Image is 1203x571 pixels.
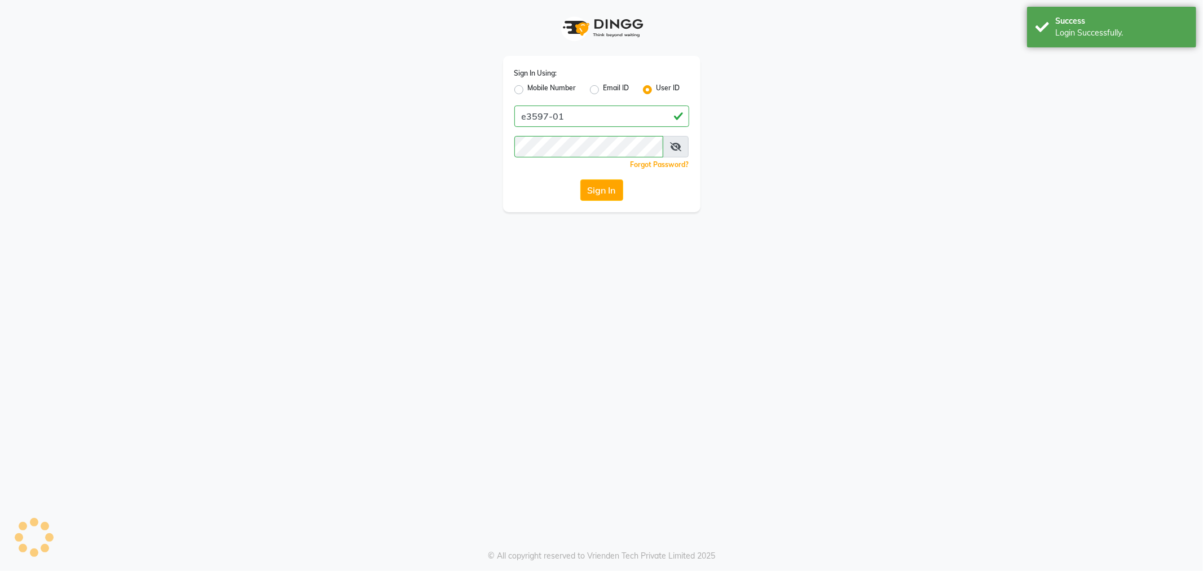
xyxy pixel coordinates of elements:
[1055,15,1188,27] div: Success
[514,136,664,157] input: Username
[514,68,557,78] label: Sign In Using:
[1055,27,1188,39] div: Login Successfully.
[656,83,680,96] label: User ID
[514,106,689,127] input: Username
[631,160,689,169] a: Forgot Password?
[603,83,629,96] label: Email ID
[580,179,623,201] button: Sign In
[528,83,576,96] label: Mobile Number
[557,11,647,45] img: logo1.svg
